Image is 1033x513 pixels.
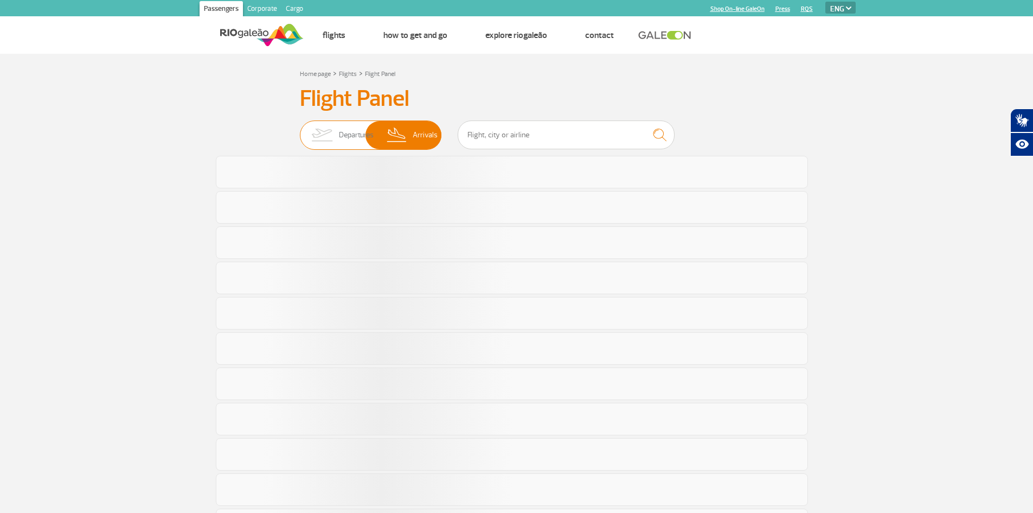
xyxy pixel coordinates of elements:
[381,121,413,149] img: slider-desembarque
[323,30,345,41] a: Flights
[365,70,395,78] a: Flight Panel
[333,67,337,79] a: >
[339,70,357,78] a: Flights
[339,121,374,149] span: Departures
[710,5,765,12] a: Shop On-line GaleOn
[200,1,243,18] a: Passengers
[359,67,363,79] a: >
[413,121,438,149] span: Arrivals
[775,5,790,12] a: Press
[243,1,281,18] a: Corporate
[300,70,331,78] a: Home page
[300,85,734,112] h3: Flight Panel
[485,30,547,41] a: Explore RIOgaleão
[305,121,339,149] img: slider-embarque
[458,121,675,149] input: Flight, city or airline
[1010,132,1033,156] button: Abrir recursos assistivos.
[585,30,614,41] a: Contact
[281,1,307,18] a: Cargo
[1010,109,1033,156] div: Plugin de acessibilidade da Hand Talk.
[383,30,447,41] a: How to get and go
[801,5,813,12] a: RQS
[1010,109,1033,132] button: Abrir tradutor de língua de sinais.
